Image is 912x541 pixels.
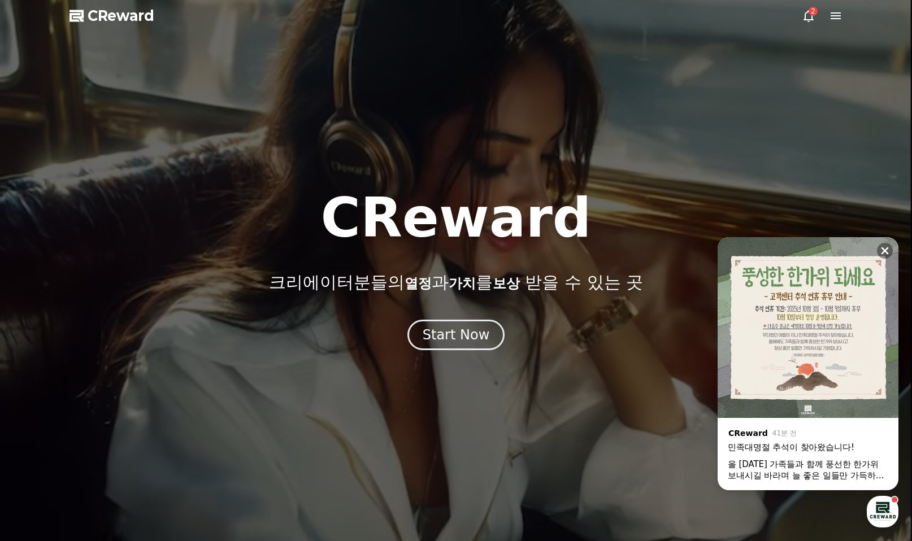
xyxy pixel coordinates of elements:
span: 가치 [449,276,476,291]
span: 대화 [103,376,117,385]
span: 홈 [36,375,42,384]
span: 설정 [175,375,188,384]
a: CReward [70,7,154,25]
a: 대화 [75,358,146,386]
a: Start Now [407,331,505,342]
span: 열정 [405,276,432,291]
a: 2 [802,9,815,23]
p: 크리에이터분들의 과 를 받을 수 있는 곳 [269,272,643,293]
a: 설정 [146,358,217,386]
div: 2 [809,7,818,16]
button: Start Now [407,320,505,350]
span: 보상 [493,276,520,291]
div: Start Now [423,326,490,344]
h1: CReward [320,191,591,245]
span: CReward [88,7,154,25]
a: 홈 [3,358,75,386]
